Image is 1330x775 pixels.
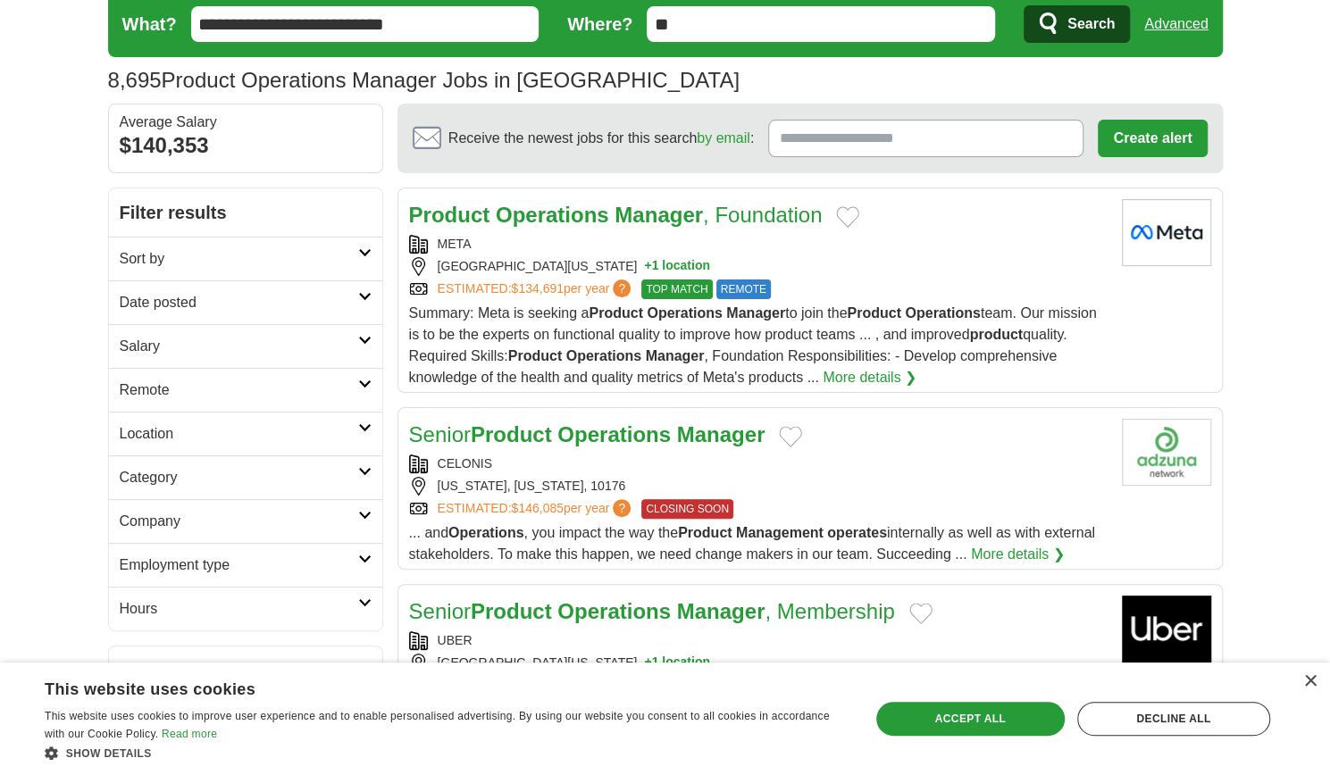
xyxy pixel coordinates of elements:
a: More details ❯ [971,544,1065,565]
a: SeniorProduct Operations Manager [409,422,765,446]
div: [GEOGRAPHIC_DATA][US_STATE] [409,654,1108,672]
strong: Operations [448,525,523,540]
button: +1 location [644,654,710,672]
h2: Location [120,423,358,445]
a: Read more, opens a new window [162,728,217,740]
a: ESTIMATED:$134,691per year? [438,279,635,299]
button: Add to favorite jobs [836,206,859,228]
span: ... and , you impact the way the internally as well as with external stakeholders. To make this h... [409,525,1095,562]
span: ? [613,499,631,517]
span: $134,691 [511,281,563,296]
a: Employment type [109,543,382,587]
h2: Sort by [120,248,358,270]
strong: Management [736,525,824,540]
a: Category [109,455,382,499]
strong: Manager [615,203,703,227]
strong: Product [678,525,732,540]
button: +1 location [644,257,710,276]
h1: Product Operations Manager Jobs in [GEOGRAPHIC_DATA] [108,68,740,92]
div: [GEOGRAPHIC_DATA][US_STATE] [409,257,1108,276]
strong: Manager [677,422,765,446]
a: SeniorProduct Operations Manager, Membership [409,599,895,623]
div: [US_STATE], [US_STATE], 10176 [409,477,1108,496]
strong: Operations [566,348,641,363]
span: TOP MATCH [641,279,712,299]
h2: Employment type [120,554,358,576]
div: CELONIS [409,454,1108,473]
span: Summary: Meta is seeking a to join the team. Our mission is to be the experts on functional quali... [409,305,1097,385]
button: Create alert [1098,120,1207,157]
h2: Salary [120,336,358,357]
a: Company [109,499,382,543]
span: Search [1067,6,1115,42]
strong: Product [589,305,642,321]
div: Close [1303,675,1317,688]
strong: Manager [677,599,765,623]
div: $140,353 [120,129,372,162]
h2: Company [120,511,358,532]
strong: Product [471,599,552,623]
strong: Operations [496,203,609,227]
button: Add to favorite jobs [779,426,802,447]
strong: product [969,327,1023,342]
a: Remote [109,368,382,412]
a: Location [109,412,382,455]
a: Product Operations Manager, Foundation [409,203,823,227]
h2: Related searches [120,657,372,684]
span: Show details [66,747,152,760]
span: ? [613,279,631,297]
span: CLOSING SOON [641,499,733,519]
strong: Product [847,305,900,321]
a: Advanced [1144,6,1208,42]
label: Where? [567,11,632,37]
h2: Date posted [120,292,358,313]
h2: Hours [120,598,358,620]
div: Average Salary [120,115,372,129]
h2: Category [120,467,358,488]
a: ESTIMATED:$146,085per year? [438,499,635,519]
a: Hours [109,587,382,630]
strong: Manager [726,305,785,321]
img: Uber logo [1122,596,1211,662]
a: Salary [109,324,382,368]
strong: Manager [645,348,704,363]
span: 8,695 [108,64,162,96]
strong: operates [827,525,887,540]
button: Add to favorite jobs [909,603,933,624]
h2: Remote [120,379,358,401]
span: REMOTE [716,279,771,299]
span: + [644,654,651,672]
strong: Product [471,422,552,446]
div: Show details [45,744,845,762]
a: META [438,237,472,251]
a: by email [697,130,750,146]
strong: Product [409,203,490,227]
img: Meta logo [1122,199,1211,266]
div: Decline all [1077,702,1270,736]
span: + [644,257,651,276]
strong: Operations [905,305,980,321]
span: Receive the newest jobs for this search : [448,128,754,149]
a: More details ❯ [823,367,916,388]
strong: Product [508,348,562,363]
img: Company logo [1122,419,1211,486]
div: Accept all [876,702,1065,736]
label: What? [122,11,177,37]
a: UBER [438,633,473,647]
a: Date posted [109,280,382,324]
h2: Filter results [109,188,382,237]
a: Sort by [109,237,382,280]
button: Search [1024,5,1130,43]
span: This website uses cookies to improve user experience and to enable personalised advertising. By u... [45,710,830,740]
strong: Operations [557,599,671,623]
strong: Operations [557,422,671,446]
span: $146,085 [511,501,563,515]
div: This website uses cookies [45,673,800,700]
strong: Operations [647,305,722,321]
